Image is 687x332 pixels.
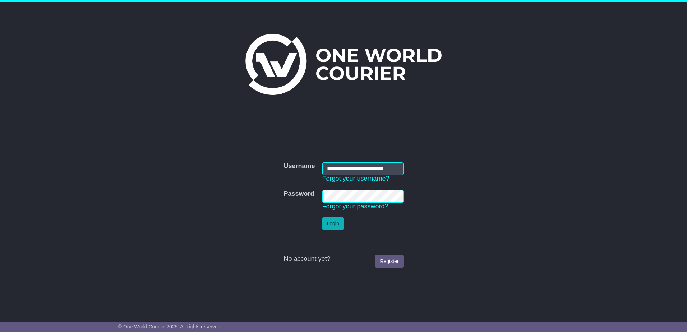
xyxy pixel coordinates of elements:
label: Username [283,162,315,170]
span: © One World Courier 2025. All rights reserved. [118,324,222,329]
a: Register [375,255,403,268]
button: Login [322,217,344,230]
div: No account yet? [283,255,403,263]
img: One World [245,34,442,95]
label: Password [283,190,314,198]
a: Forgot your username? [322,175,389,182]
a: Forgot your password? [322,203,388,210]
